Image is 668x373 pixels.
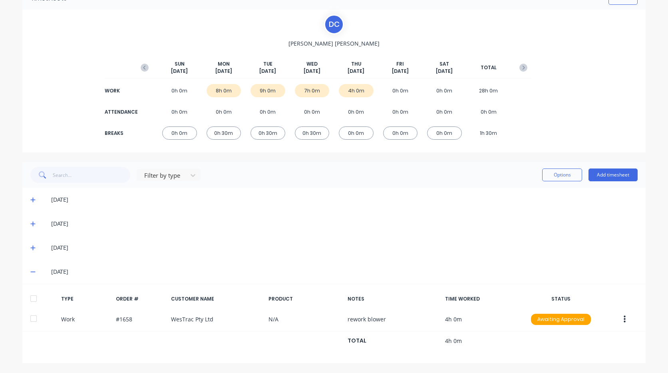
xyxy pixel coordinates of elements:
div: 1h 30m [471,126,506,140]
div: Awaiting Approval [531,314,591,325]
div: 0h 0m [427,126,462,140]
div: 0h 0m [427,84,462,97]
span: MON [218,60,230,68]
div: 0h 0m [295,105,330,118]
div: 0h 30m [207,126,241,140]
div: TIME WORKED [445,295,518,303]
div: 0h 0m [427,105,462,118]
div: 9h 0m [250,84,285,97]
div: 7h 0m [295,84,330,97]
div: 0h 0m [383,105,418,118]
div: [DATE] [51,243,638,252]
div: 28h 0m [471,84,506,97]
div: NOTES [348,295,439,303]
div: [DATE] [51,195,638,204]
div: 0h 0m [383,126,418,140]
div: 0h 0m [383,84,418,97]
div: 4h 0m [339,84,374,97]
div: 0h 30m [250,126,285,140]
div: CUSTOMER NAME [171,295,262,303]
span: [DATE] [348,68,364,75]
div: 0h 0m [339,105,374,118]
span: [DATE] [259,68,276,75]
button: Add timesheet [588,168,638,181]
span: SUN [175,60,185,68]
span: [DATE] [304,68,320,75]
span: TOTAL [481,64,497,71]
span: [DATE] [436,68,453,75]
div: 0h 0m [339,126,374,140]
input: Search... [53,167,131,183]
span: [DATE] [171,68,188,75]
span: WED [306,60,318,68]
span: [PERSON_NAME] [PERSON_NAME] [288,39,380,48]
div: D C [324,14,344,34]
div: STATUS [525,295,597,303]
span: [DATE] [392,68,409,75]
div: 0h 0m [162,126,197,140]
div: 0h 0m [250,105,285,118]
span: THU [351,60,361,68]
div: 0h 0m [162,105,197,118]
div: WORK [105,87,137,94]
div: 0h 0m [162,84,197,97]
div: 0h 0m [471,105,506,118]
span: [DATE] [215,68,232,75]
div: [DATE] [51,219,638,228]
button: Options [542,168,582,181]
div: 0h 30m [295,126,330,140]
span: TUE [263,60,272,68]
div: ATTENDANCE [105,108,137,116]
div: [DATE] [51,267,638,276]
div: BREAKS [105,130,137,137]
div: 0h 0m [207,105,241,118]
span: SAT [439,60,449,68]
div: 8h 0m [207,84,241,97]
div: ORDER # [116,295,165,303]
span: FRI [396,60,404,68]
div: PRODUCT [268,295,341,303]
div: TYPE [61,295,110,303]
